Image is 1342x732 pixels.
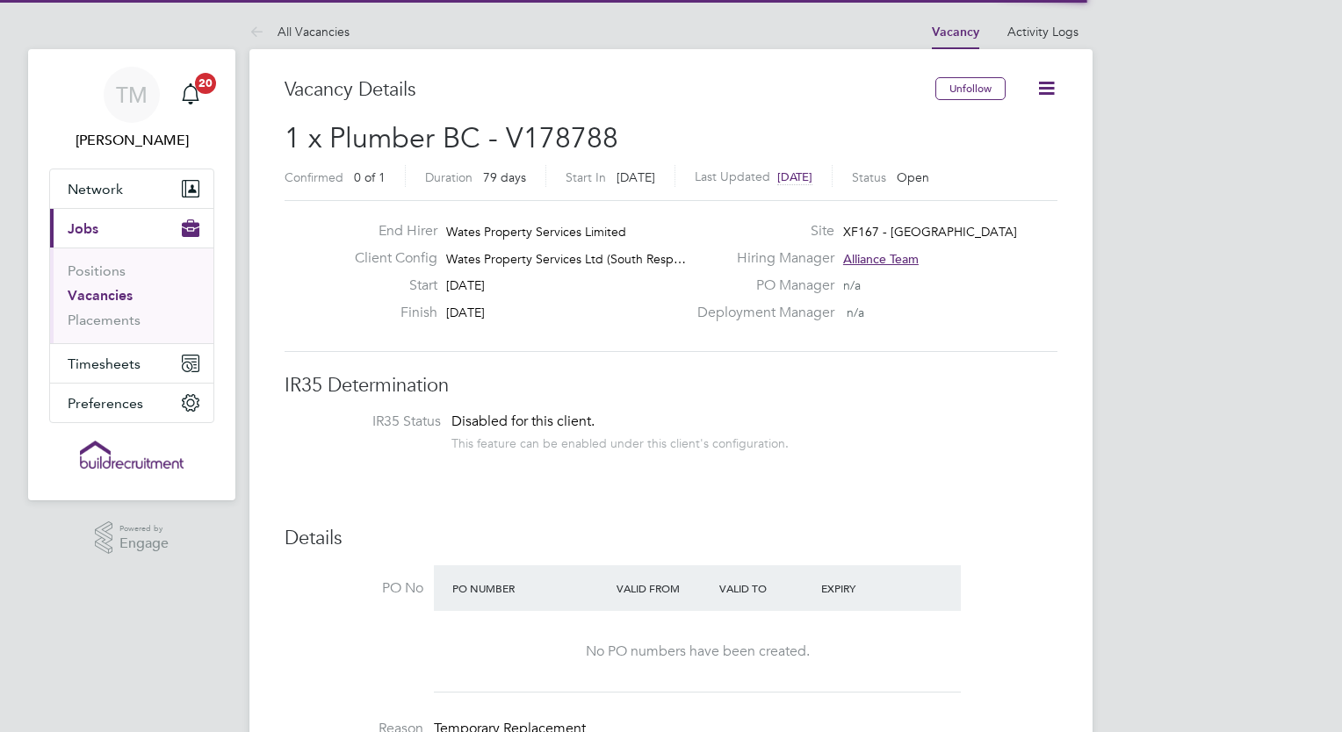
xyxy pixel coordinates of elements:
[68,312,141,328] a: Placements
[451,642,943,661] div: No PO numbers have been created.
[687,304,834,322] label: Deployment Manager
[341,222,437,240] label: End Hirer
[285,121,618,155] span: 1 x Plumber BC - V178788
[285,579,423,598] label: PO No
[80,441,184,469] img: buildrec-logo-retina.png
[612,572,715,604] div: Valid From
[68,181,123,197] span: Network
[448,572,612,604] div: PO Number
[49,441,214,469] a: Go to home page
[897,169,929,185] span: Open
[50,344,213,383] button: Timesheets
[777,169,812,184] span: [DATE]
[451,413,595,430] span: Disabled for this client.
[302,413,441,431] label: IR35 Status
[847,305,864,320] span: n/a
[446,251,686,267] span: Wates Property Services Ltd (South Resp…
[68,287,133,304] a: Vacancies
[285,526,1057,551] h3: Details
[68,355,141,372] span: Timesheets
[843,224,1017,240] span: XF167 - [GEOGRAPHIC_DATA]
[935,77,1006,100] button: Unfollow
[446,224,626,240] span: Wates Property Services Limited
[119,536,169,551] span: Engage
[341,304,437,322] label: Finish
[1007,24,1079,39] a: Activity Logs
[95,521,170,555] a: Powered byEngage
[852,169,886,185] label: Status
[173,67,208,123] a: 20
[483,169,526,185] span: 79 days
[341,249,437,268] label: Client Config
[843,251,919,267] span: Alliance Team
[687,249,834,268] label: Hiring Manager
[28,49,235,500] nav: Main navigation
[817,572,920,604] div: Expiry
[715,572,818,604] div: Valid To
[50,209,213,248] button: Jobs
[425,169,473,185] label: Duration
[285,373,1057,398] h3: IR35 Determination
[68,262,126,279] a: Positions
[50,248,213,343] div: Jobs
[49,67,214,151] a: TM[PERSON_NAME]
[285,77,935,103] h3: Vacancy Details
[451,431,789,451] div: This feature can be enabled under this client's configuration.
[116,83,148,106] span: TM
[843,277,861,293] span: n/a
[687,222,834,240] label: Site
[695,169,770,184] label: Last Updated
[68,220,98,237] span: Jobs
[49,130,214,151] span: Tom Morgan
[68,395,143,412] span: Preferences
[195,73,216,94] span: 20
[285,169,343,185] label: Confirmed
[446,305,485,320] span: [DATE]
[50,169,213,208] button: Network
[932,25,979,39] a: Vacancy
[354,169,386,185] span: 0 of 1
[119,521,169,536] span: Powered by
[341,276,437,295] label: Start
[446,277,485,293] span: [DATE]
[566,169,606,185] label: Start In
[249,24,350,39] a: All Vacancies
[50,384,213,422] button: Preferences
[617,169,655,185] span: [DATE]
[687,276,834,295] label: PO Manager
